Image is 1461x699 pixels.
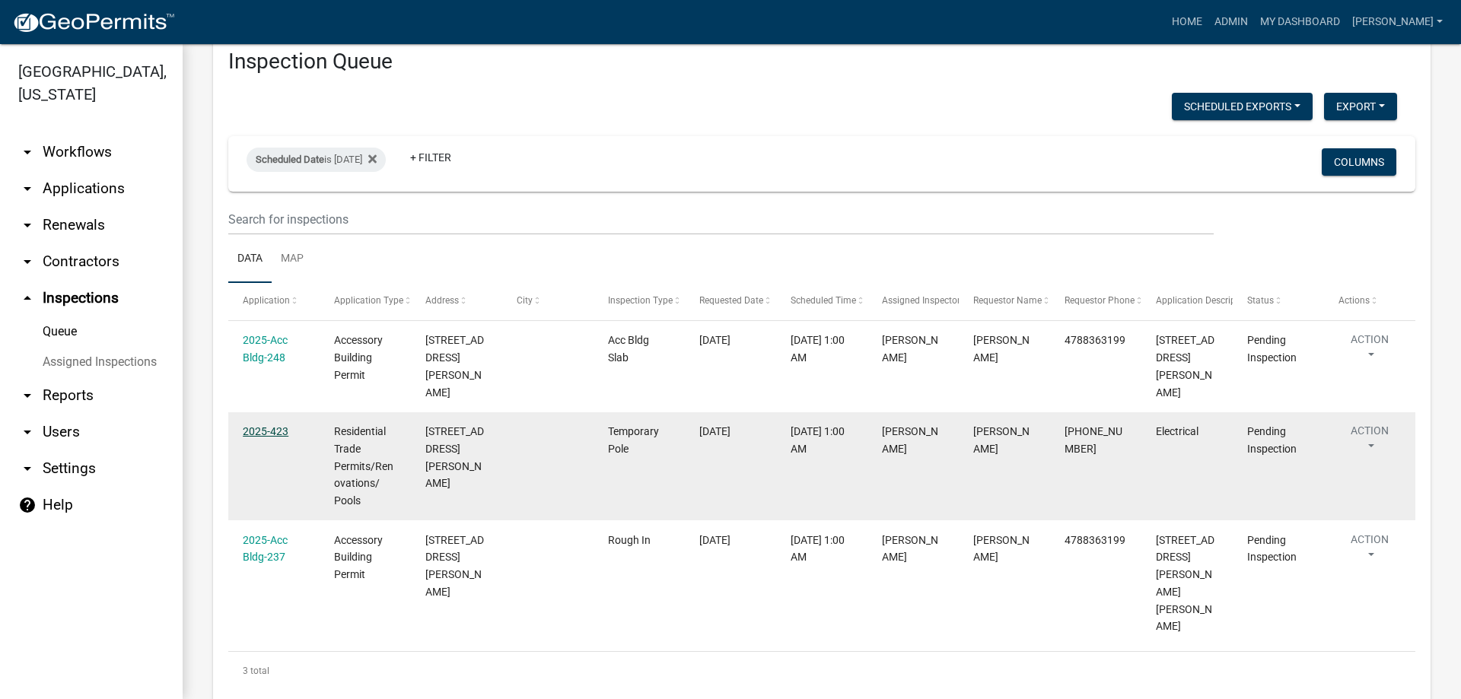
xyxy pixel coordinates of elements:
a: Data [228,235,272,284]
datatable-header-cell: Scheduled Time [776,283,867,319]
span: Layla Kriz [973,334,1030,364]
a: + Filter [398,144,463,171]
span: 3727 MARSHALL MILL RD [425,534,484,598]
h3: Inspection Queue [228,49,1415,75]
span: Pending Inspection [1247,334,1297,364]
span: 10/14/2025 [699,334,730,346]
span: Accessory Building Permit [334,334,383,381]
span: 10/13/2025 [699,534,730,546]
span: Electrical [1156,425,1198,437]
span: Application Description [1156,295,1252,306]
span: Status [1247,295,1274,306]
span: Requested Date [699,295,763,306]
span: 4788363199 [1065,334,1125,346]
datatable-header-cell: Application [228,283,320,319]
button: Action [1338,423,1401,461]
span: Pending Inspection [1247,534,1297,564]
span: Temporary Pole [608,425,659,455]
span: Acc Bldg Slab [608,334,649,364]
i: arrow_drop_down [18,253,37,271]
button: Columns [1322,148,1396,176]
i: arrow_drop_down [18,423,37,441]
button: Action [1338,332,1401,370]
span: Requestor Name [973,295,1042,306]
datatable-header-cell: Address [411,283,502,319]
a: Admin [1208,8,1254,37]
button: Action [1338,532,1401,570]
button: Scheduled Exports [1172,93,1313,120]
div: [DATE] 1:00 AM [791,332,853,367]
datatable-header-cell: Application Description [1141,283,1233,319]
span: City [517,295,533,306]
datatable-header-cell: Assigned Inspector [867,283,959,319]
i: help [18,496,37,514]
span: 3727 Marshall Mill Road byron ga 31008 [1156,534,1214,633]
i: arrow_drop_down [18,459,37,478]
i: arrow_drop_down [18,143,37,161]
span: Application Type [334,295,403,306]
datatable-header-cell: Requestor Name [959,283,1050,319]
div: [DATE] 1:00 AM [791,423,853,458]
span: 10/14/2025 [699,425,730,437]
datatable-header-cell: City [502,283,594,319]
a: My Dashboard [1254,8,1346,37]
span: Requestor Phone [1065,295,1135,306]
a: 2025-423 [243,425,288,437]
div: [DATE] 1:00 AM [791,532,853,567]
span: Application [243,295,290,306]
span: Accessory Building Permit [334,534,383,581]
datatable-header-cell: Status [1233,283,1324,319]
a: 2025-Acc Bldg-248 [243,334,288,364]
input: Search for inspections [228,204,1214,235]
span: 4788363199 [1065,534,1125,546]
datatable-header-cell: Requested Date [685,283,776,319]
span: Inspection Type [608,295,673,306]
span: 478-836-3199 [1065,425,1122,455]
span: Layla Kriz [973,534,1030,564]
span: Scheduled Date [256,154,324,165]
i: arrow_drop_down [18,216,37,234]
div: 3 total [228,652,1415,690]
button: Export [1324,93,1397,120]
span: 5650 SANDY POINT RD [425,334,484,398]
datatable-header-cell: Actions [1324,283,1415,319]
span: Jeremy [882,534,938,564]
i: arrow_drop_down [18,386,37,405]
span: 408 HORNE RD [425,425,484,489]
datatable-header-cell: Inspection Type [594,283,685,319]
span: Address [425,295,459,306]
a: [PERSON_NAME] [1346,8,1449,37]
span: Pending Inspection [1247,425,1297,455]
span: Rough In [608,534,651,546]
a: Map [272,235,313,284]
span: Jeremy [882,334,938,364]
a: Home [1166,8,1208,37]
span: Scheduled Time [791,295,856,306]
i: arrow_drop_up [18,289,37,307]
span: Jeremy [882,425,938,455]
datatable-header-cell: Requestor Phone [1050,283,1141,319]
a: 2025-Acc Bldg-237 [243,534,288,564]
span: Actions [1338,295,1370,306]
div: is [DATE] [247,148,386,172]
span: Tammie [973,425,1030,455]
datatable-header-cell: Application Type [320,283,411,319]
span: Assigned Inspector [882,295,960,306]
i: arrow_drop_down [18,180,37,198]
span: 5650 Sandy Point Road [1156,334,1214,398]
span: Residential Trade Permits/Renovations/ Pools [334,425,393,507]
